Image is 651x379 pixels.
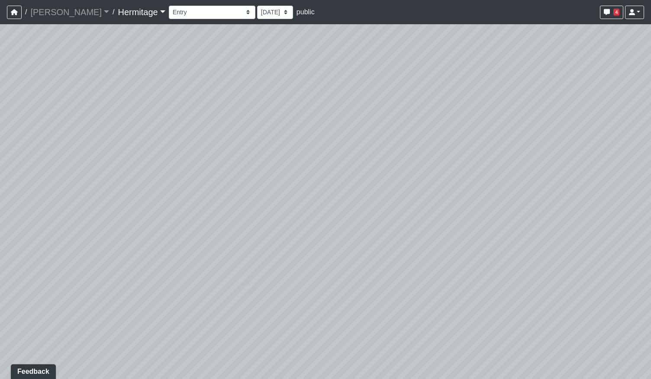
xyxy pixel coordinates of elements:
iframe: Ybug feedback widget [6,362,58,379]
a: Hermitage [118,3,165,21]
span: / [109,3,118,21]
span: public [296,8,315,16]
button: 4 [600,6,623,19]
a: [PERSON_NAME] [30,3,109,21]
span: / [22,3,30,21]
span: 4 [613,9,619,16]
